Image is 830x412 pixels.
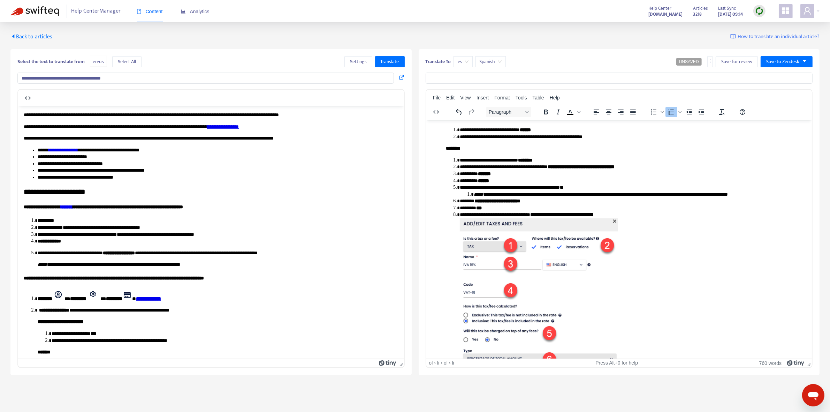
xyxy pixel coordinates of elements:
button: Align center [602,107,614,117]
span: caret-down [802,59,807,63]
span: more [708,59,713,63]
iframe: Rich Text Area [18,106,404,359]
iframe: Rich Text Area [426,120,812,359]
span: en-us [90,56,107,67]
span: Analytics [181,9,210,14]
button: Increase indent [695,107,707,117]
span: es [458,57,469,67]
button: Translate [375,56,405,67]
div: Text color Black [564,107,581,117]
span: Table [532,95,544,100]
div: Press the Up and Down arrow keys to resize the editor. [805,359,812,367]
a: Powered by Tiny [787,360,805,366]
span: How to translate an individual article? [738,33,820,41]
span: Help Center Manager [71,5,121,18]
span: Settings [350,58,367,66]
span: Back to articles [10,32,52,42]
span: Edit [446,95,455,100]
span: Help [550,95,560,100]
button: Undo [453,107,465,117]
span: book [137,9,142,14]
div: Numbered list [665,107,683,117]
button: more [707,56,713,67]
div: Press Alt+0 for help [554,360,679,366]
span: UNSAVED [679,59,699,64]
div: › [449,360,451,366]
div: › [441,360,442,366]
span: File [433,95,441,100]
img: sync.dc5367851b00ba804db3.png [755,7,764,15]
span: Format [494,95,510,100]
a: How to translate an individual article? [730,33,820,41]
div: ol [429,360,433,366]
span: caret-left [10,33,16,39]
button: Block Paragraph [486,107,531,117]
div: › [434,360,436,366]
b: Translate To [426,58,451,66]
button: Italic [552,107,564,117]
button: Settings [344,56,372,67]
button: Help [736,107,748,117]
button: Save for review [716,56,758,67]
button: Bold [540,107,551,117]
button: Save to Zendeskcaret-down [761,56,813,67]
span: Translate [381,58,399,66]
span: user [803,7,812,15]
b: Select the text to translate from [17,58,85,66]
span: area-chart [181,9,186,14]
span: Insert [477,95,489,100]
span: Paragraph [488,109,523,115]
a: Powered by Tiny [379,360,396,366]
span: Save to Zendesk [766,58,799,66]
span: Tools [516,95,527,100]
strong: 3218 [693,10,702,18]
div: li [437,360,439,366]
span: Select All [118,58,136,66]
iframe: Botón para iniciar la ventana de mensajería [802,384,824,406]
button: Align left [590,107,602,117]
img: 40436116817947 [33,98,192,343]
span: Last Sync [718,5,736,12]
div: Press the Up and Down arrow keys to resize the editor. [397,359,404,367]
span: Content [137,9,163,14]
a: [DOMAIN_NAME] [648,10,683,18]
button: Clear formatting [716,107,728,117]
span: appstore [782,7,790,15]
button: Select All [112,56,142,67]
span: Help Center [648,5,671,12]
img: Swifteq [10,6,59,16]
button: Decrease indent [683,107,695,117]
span: Spanish [480,57,502,67]
div: Bullet list [647,107,665,117]
button: 760 words [759,360,782,366]
img: image-link [730,34,736,39]
button: Redo [465,107,477,117]
div: ol [444,360,448,366]
button: Justify [627,107,639,117]
span: Save for review [721,58,752,66]
span: View [460,95,471,100]
button: Align right [615,107,626,117]
div: li [452,360,454,366]
strong: [DATE] 09:14 [718,10,743,18]
span: Articles [693,5,708,12]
